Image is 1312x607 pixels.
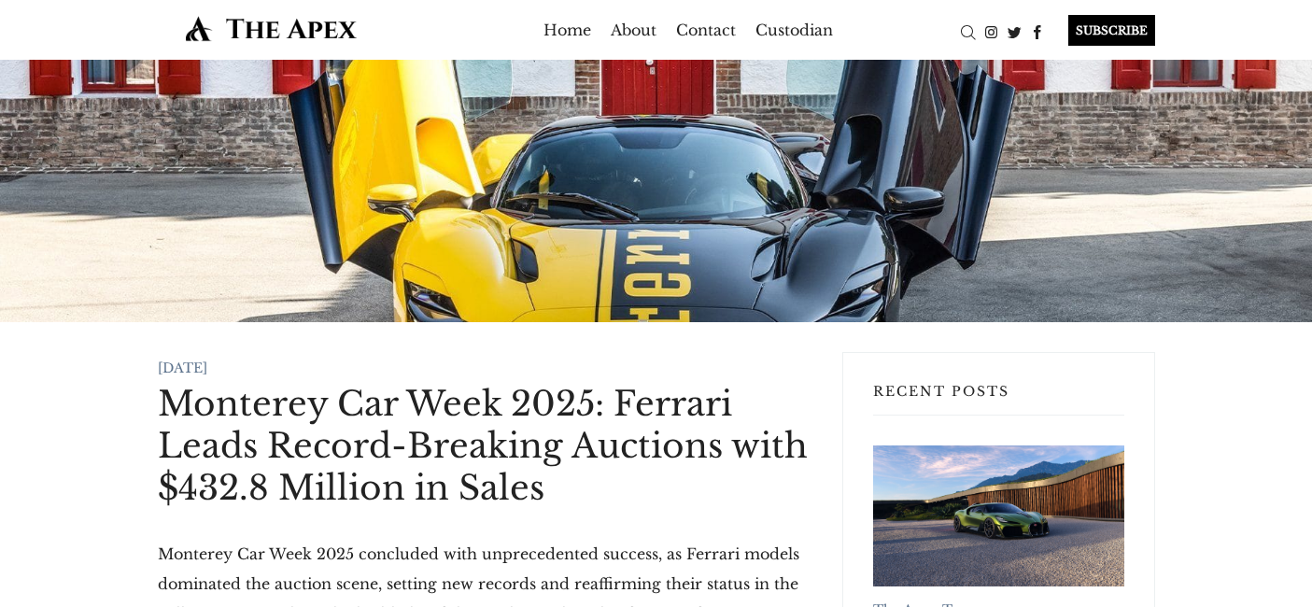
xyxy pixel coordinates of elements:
div: SUBSCRIBE [1068,15,1155,46]
a: Facebook [1026,21,1050,40]
a: Instagram [980,21,1003,40]
img: The Apex by Custodian [158,15,385,42]
a: Custodian [755,15,833,45]
a: About [611,15,656,45]
a: Contact [676,15,736,45]
a: Bugatti Reimagines Coachbuilding With the Singular ‘Brouillard’ [873,445,1124,586]
time: [DATE] [158,360,207,376]
a: SUBSCRIBE [1050,15,1155,46]
h3: Recent Posts [873,383,1124,416]
a: Search [956,21,980,40]
a: Twitter [1003,21,1026,40]
a: Home [543,15,591,45]
h1: Monterey Car Week 2025: Ferrari Leads Record-Breaking Auctions with $432.8 Million in Sales [158,383,812,509]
